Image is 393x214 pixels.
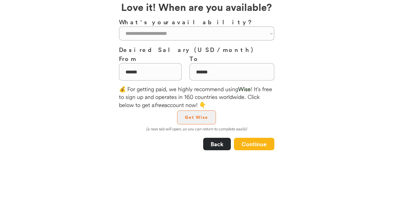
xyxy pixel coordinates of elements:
[119,45,274,54] h3: Desired Salary (USD / month)
[177,110,216,124] button: Get Wise
[203,138,231,150] button: Back
[146,126,247,131] em: (a new tab will open, so you can return to complete easily)
[234,138,274,150] button: Continue
[190,54,274,63] h3: To
[119,54,182,63] h3: From
[154,101,164,109] em: free
[119,85,274,109] div: 💰 For getting paid, we highly recommend using ! It's free to sign up and operates in 160 countrie...
[238,86,251,93] font: Wise
[119,17,274,26] h3: What's your availability?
